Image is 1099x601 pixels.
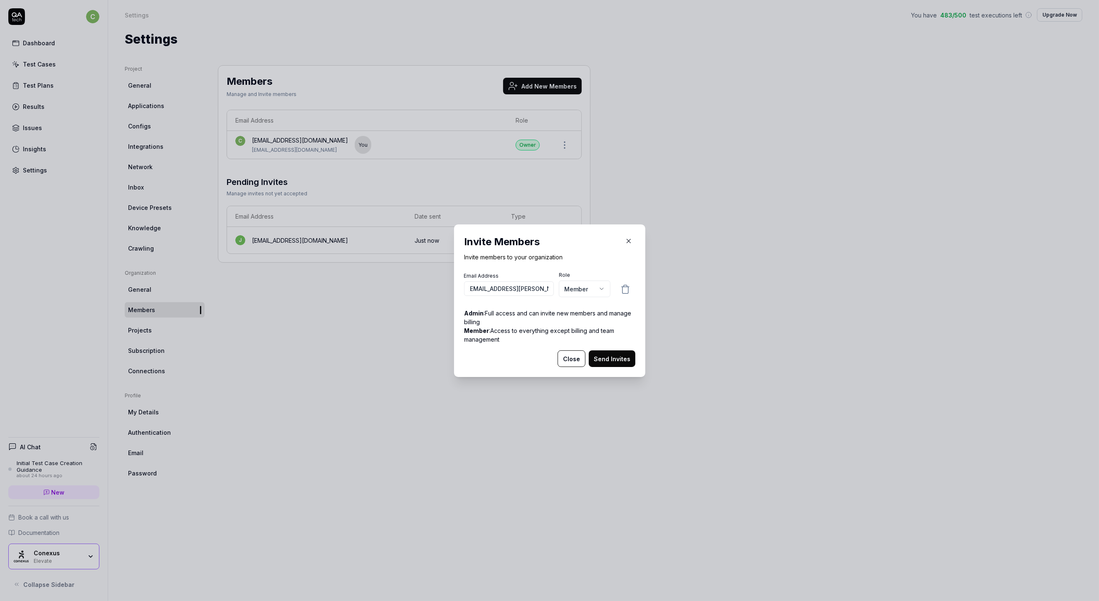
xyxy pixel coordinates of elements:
[559,271,610,279] label: Role
[464,327,489,334] strong: Member
[464,272,554,280] label: Email Address
[558,350,585,367] button: Close
[539,283,549,293] keeper-lock: Open Keeper Popup
[464,310,484,317] strong: Admin
[464,234,635,249] h2: Invite Members
[464,281,554,296] input: member@email.com
[622,234,635,248] button: Close Modal
[464,309,635,326] p: : Full access and can invite new members and manage billing
[589,350,635,367] button: Send Invites
[464,326,635,344] p: : Access to everything except billing and team management
[464,253,635,261] p: Invite members to your organization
